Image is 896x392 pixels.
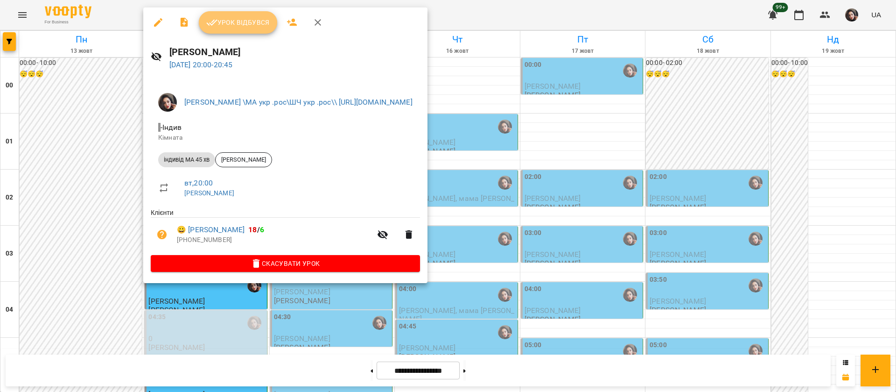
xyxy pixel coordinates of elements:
[216,156,272,164] span: [PERSON_NAME]
[177,235,371,245] p: [PHONE_NUMBER]
[151,255,420,272] button: Скасувати Урок
[206,17,270,28] span: Урок відбувся
[158,123,183,132] span: - Індив
[151,208,420,255] ul: Клієнти
[151,223,173,246] button: Візит ще не сплачено. Додати оплату?
[169,45,420,59] h6: [PERSON_NAME]
[177,224,245,235] a: 😀 [PERSON_NAME]
[184,98,413,107] a: [PERSON_NAME] \МА укр .рос\ШЧ укр .рос\\ [URL][DOMAIN_NAME]
[248,225,257,234] span: 18
[169,60,233,69] a: [DATE] 20:00-20:45
[184,189,234,197] a: [PERSON_NAME]
[158,258,413,269] span: Скасувати Урок
[215,152,272,167] div: [PERSON_NAME]
[158,93,177,112] img: 415cf204168fa55e927162f296ff3726.jpg
[158,133,413,143] p: Кімната
[158,156,215,164] span: індивід МА 45 хв
[248,225,264,234] b: /
[260,225,264,234] span: 6
[199,11,277,34] button: Урок відбувся
[184,178,213,187] a: вт , 20:00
